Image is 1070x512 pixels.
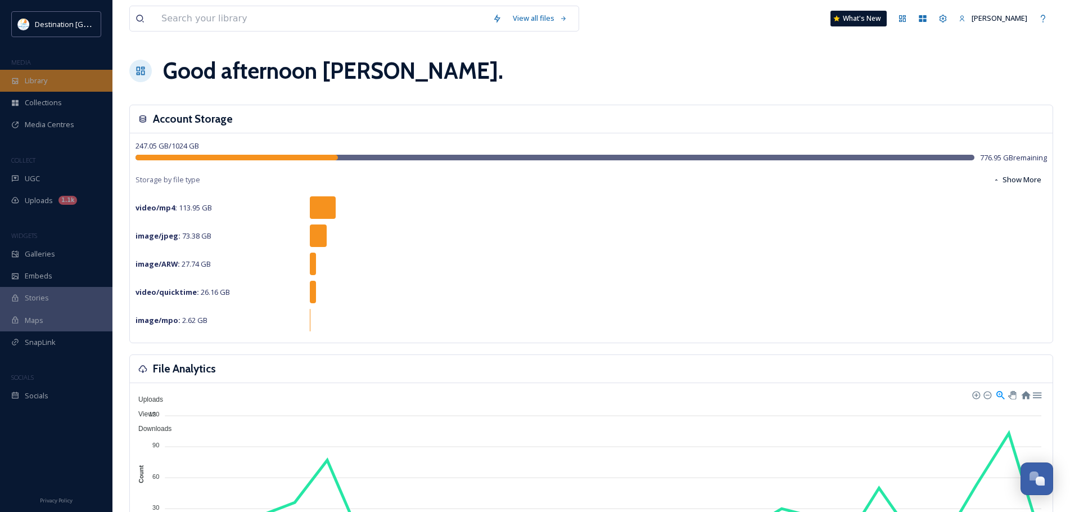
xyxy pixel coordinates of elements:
span: Embeds [25,271,52,281]
tspan: 60 [152,473,159,479]
span: 247.05 GB / 1024 GB [136,141,199,151]
div: Zoom Out [983,390,991,398]
button: Open Chat [1021,462,1053,495]
span: 26.16 GB [136,287,230,297]
span: 776.95 GB remaining [980,152,1047,163]
span: SnapLink [25,337,56,348]
span: 73.38 GB [136,231,211,241]
button: Show More [987,169,1047,191]
div: 1.1k [58,196,77,205]
span: COLLECT [11,156,35,164]
span: Privacy Policy [40,497,73,504]
span: 2.62 GB [136,315,207,325]
tspan: 120 [149,411,159,417]
h1: Good afternoon [PERSON_NAME] . [163,54,503,88]
strong: video/mp4 : [136,203,177,213]
span: [PERSON_NAME] [972,13,1027,23]
span: Views [130,410,156,418]
text: Count [138,465,145,483]
strong: video/quicktime : [136,287,199,297]
a: Privacy Policy [40,493,73,506]
div: Selection Zoom [995,389,1005,399]
strong: image/ARW : [136,259,180,269]
strong: image/jpeg : [136,231,180,241]
div: Menu [1032,389,1041,399]
a: What's New [830,11,887,26]
span: Media Centres [25,119,74,130]
h3: File Analytics [153,361,216,377]
span: Downloads [130,425,171,433]
tspan: 30 [152,504,159,511]
span: Galleries [25,249,55,259]
img: download.png [18,19,29,30]
span: 113.95 GB [136,203,212,213]
span: Socials [25,390,48,401]
div: Zoom In [972,390,979,398]
span: Uploads [130,396,163,403]
span: Uploads [25,195,53,206]
strong: image/mpo : [136,315,180,325]
span: Collections [25,97,62,108]
span: Maps [25,315,43,326]
span: Library [25,75,47,86]
div: Panning [1008,391,1015,398]
span: SOCIALS [11,373,34,381]
a: [PERSON_NAME] [953,7,1033,29]
div: Reset Zoom [1021,389,1030,399]
tspan: 90 [152,442,159,448]
h3: Account Storage [153,111,233,127]
span: WIDGETS [11,231,37,240]
span: 27.74 GB [136,259,211,269]
span: Stories [25,293,49,303]
span: MEDIA [11,58,31,66]
span: Storage by file type [136,174,200,185]
span: UGC [25,173,40,184]
input: Search your library [156,6,487,31]
span: Destination [GEOGRAPHIC_DATA] [35,19,147,29]
a: View all files [507,7,573,29]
